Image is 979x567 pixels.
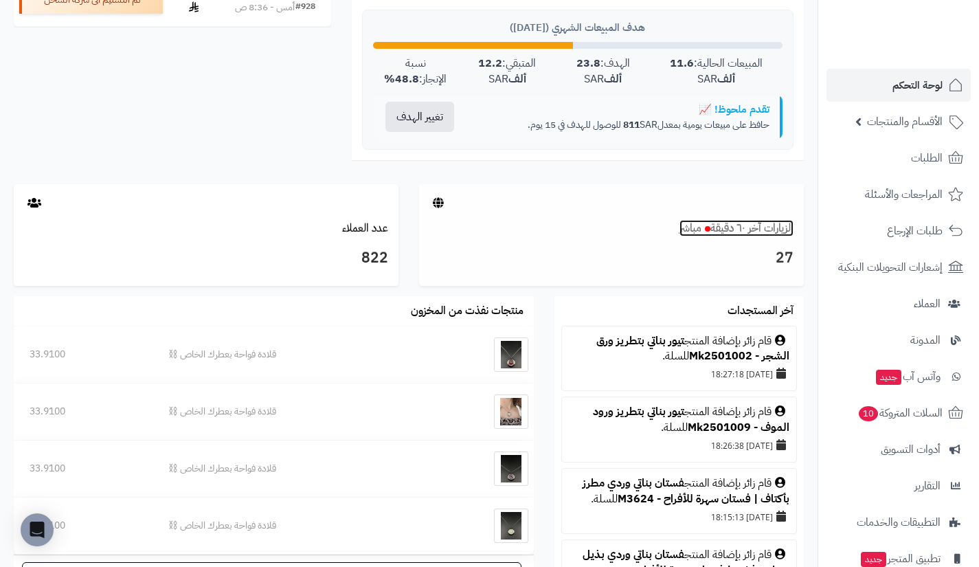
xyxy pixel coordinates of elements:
div: 33.9100 [30,519,137,533]
div: هدف المبيعات الشهري ([DATE]) [373,21,783,35]
div: نسبة الإنجاز: [373,56,458,87]
span: لوحة التحكم [892,76,943,95]
div: تقدم ملحوظ! 📈 [477,102,769,117]
h3: آخر المستجدات [728,305,794,318]
img: قلادة فواحة بعطرك الخاص ⛓ [494,394,528,429]
strong: 11.6 ألف [670,55,735,87]
div: 33.9100 [30,462,137,476]
h3: 822 [24,247,388,270]
span: وآتس آب [875,367,941,386]
span: الأقسام والمنتجات [867,112,943,131]
h3: منتجات نفذت من المخزون [411,305,524,318]
div: المتبقي: SAR [458,56,556,87]
div: أمس - 8:36 ص [235,1,295,14]
a: وآتس آبجديد [826,360,971,393]
div: قلادة فواحة بعطرك الخاص ⛓ [168,519,425,533]
a: تيور بناتي بتطريز ورود الموف - Mk2501009 [593,403,789,436]
div: [DATE] 18:15:13 [569,507,789,526]
span: إشعارات التحويلات البنكية [838,258,943,277]
a: الزيارات آخر ٦٠ دقيقةمباشر [679,220,794,236]
div: [DATE] 18:27:18 [569,364,789,383]
a: أدوات التسويق [826,433,971,466]
div: قلادة فواحة بعطرك الخاص ⛓ [168,348,425,362]
span: الطلبات [911,148,943,168]
span: جديد [861,552,886,567]
div: #928 [295,1,315,14]
h3: 27 [429,247,794,270]
span: 10 [859,406,878,421]
a: التقارير [826,469,971,502]
div: قام زائر بإضافة المنتج للسلة. [569,333,789,365]
button: تغيير الهدف [385,102,454,132]
a: طلبات الإرجاع [826,214,971,247]
span: التقارير [914,476,941,496]
strong: 12.2 ألف [478,55,526,87]
a: فستان بناتي وردي مطرز بأكتاف | فستان سهرة للأفراح - M3624 [583,475,789,507]
a: السلات المتروكة10 [826,397,971,430]
span: المراجعات والأسئلة [865,185,943,204]
a: عدد العملاء [342,220,388,236]
a: الطلبات [826,142,971,175]
a: المراجعات والأسئلة [826,178,971,211]
span: المدونة [910,331,941,350]
span: التطبيقات والخدمات [857,513,941,532]
span: جديد [876,370,901,385]
p: حافظ على مبيعات يومية بمعدل SAR للوصول للهدف في 15 يوم. [477,118,769,132]
img: قلادة فواحة بعطرك الخاص ⛓ [494,452,528,486]
div: Open Intercom Messenger [21,513,54,546]
strong: 811 [623,118,640,132]
span: طلبات الإرجاع [887,221,943,241]
a: المدونة [826,324,971,357]
div: الهدف: SAR [556,56,649,87]
div: قلادة فواحة بعطرك الخاص ⛓ [168,405,425,419]
span: أدوات التسويق [881,440,941,459]
div: قلادة فواحة بعطرك الخاص ⛓ [168,462,425,476]
a: التطبيقات والخدمات [826,506,971,539]
strong: 48.8% [384,71,419,87]
a: إشعارات التحويلات البنكية [826,251,971,284]
a: العملاء [826,287,971,320]
span: العملاء [914,294,941,313]
div: [DATE] 18:26:38 [569,436,789,455]
div: المبيعات الحالية: SAR [650,56,783,87]
div: 33.9100 [30,348,137,362]
a: لوحة التحكم [826,69,971,102]
a: تيور بناتي بتطريز ورق الشجر - Mk2501002 [596,333,789,365]
img: قلادة فواحة بعطرك الخاص ⛓ [494,509,528,543]
span: السلات المتروكة [857,403,943,423]
div: قام زائر بإضافة المنتج للسلة. [569,404,789,436]
div: 33.9100 [30,405,137,419]
strong: 23.8 ألف [576,55,622,87]
div: قام زائر بإضافة المنتج للسلة. [569,476,789,507]
img: logo-2.png [886,10,966,39]
small: مباشر [679,220,701,236]
img: قلادة فواحة بعطرك الخاص ⛓ [494,337,528,372]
